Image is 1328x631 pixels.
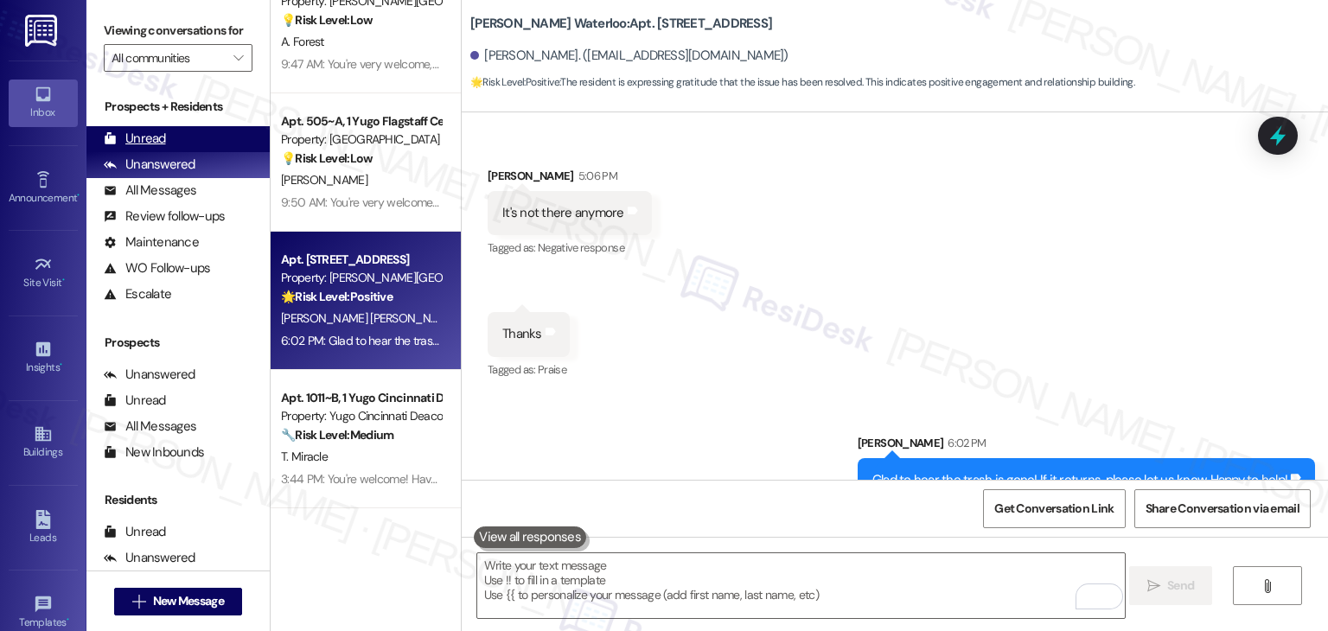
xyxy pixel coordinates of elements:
[62,274,65,286] span: •
[872,471,1287,489] div: Glad to hear the trash is gone! If it returns, please let us know. Happy to help!
[1134,489,1311,528] button: Share Conversation via email
[104,366,195,384] div: Unanswered
[104,233,199,252] div: Maintenance
[104,182,196,200] div: All Messages
[1147,579,1160,593] i: 
[281,112,441,131] div: Apt. 505~A, 1 Yugo Flagstaff Central
[943,434,986,452] div: 6:02 PM
[281,12,373,28] strong: 💡 Risk Level: Low
[574,167,617,185] div: 5:06 PM
[9,250,78,296] a: Site Visit •
[233,51,243,65] i: 
[281,389,441,407] div: Apt. 1011~B, 1 Yugo Cincinnati Deacon
[104,549,195,567] div: Unanswered
[994,500,1114,518] span: Get Conversation Link
[67,614,69,626] span: •
[153,592,224,610] span: New Message
[281,471,527,487] div: 3:44 PM: You're welcome! Have a great weekend!
[1129,566,1213,605] button: Send
[25,15,61,47] img: ResiDesk Logo
[488,357,570,382] div: Tagged as:
[538,362,566,377] span: Praise
[477,553,1125,618] textarea: To enrich screen reader interactions, please activate Accessibility in Grammarly extension settings
[281,150,373,166] strong: 💡 Risk Level: Low
[104,156,195,174] div: Unanswered
[104,523,166,541] div: Unread
[1167,577,1194,595] span: Send
[104,259,210,277] div: WO Follow-ups
[281,251,441,269] div: Apt. [STREET_ADDRESS]
[281,427,393,443] strong: 🔧 Risk Level: Medium
[538,240,624,255] span: Negative response
[502,325,542,343] div: Thanks
[9,335,78,381] a: Insights •
[9,80,78,126] a: Inbox
[281,333,712,348] div: 6:02 PM: Glad to hear the trash is gone! If it returns, please let us know. Happy to help!
[470,75,559,89] strong: 🌟 Risk Level: Positive
[470,47,788,65] div: [PERSON_NAME]. ([EMAIL_ADDRESS][DOMAIN_NAME])
[281,289,393,304] strong: 🌟 Risk Level: Positive
[104,392,166,410] div: Unread
[114,588,242,615] button: New Message
[86,334,270,352] div: Prospects
[281,310,456,326] span: [PERSON_NAME] [PERSON_NAME]
[281,34,324,49] span: A. Forest
[281,194,1095,210] div: 9:50 AM: You're very welcome, [PERSON_NAME]! I'm happy to help in any way I can. Please don't hes...
[470,73,1134,92] span: : The resident is expressing gratitude that the issue has been resolved. This indicates positive ...
[104,443,204,462] div: New Inbounds
[281,269,441,287] div: Property: [PERSON_NAME][GEOGRAPHIC_DATA]
[86,98,270,116] div: Prospects + Residents
[9,419,78,466] a: Buildings
[132,595,145,609] i: 
[1146,500,1299,518] span: Share Conversation via email
[281,131,441,149] div: Property: [GEOGRAPHIC_DATA]
[104,17,252,44] label: Viewing conversations for
[104,285,171,303] div: Escalate
[281,449,328,464] span: T. Miracle
[488,167,652,191] div: [PERSON_NAME]
[112,44,225,72] input: All communities
[470,15,772,33] b: [PERSON_NAME] Waterloo: Apt. [STREET_ADDRESS]
[104,130,166,148] div: Unread
[858,434,1315,458] div: [PERSON_NAME]
[86,491,270,509] div: Residents
[281,56,1210,72] div: 9:47 AM: You're very welcome, [PERSON_NAME]! I'm happy to help in any way I can. Please don't hes...
[104,207,225,226] div: Review follow-ups
[1261,579,1274,593] i: 
[281,407,441,425] div: Property: Yugo Cincinnati Deacon
[281,172,367,188] span: [PERSON_NAME]
[9,505,78,551] a: Leads
[502,204,624,222] div: It's not there anymore
[488,235,652,260] div: Tagged as:
[983,489,1125,528] button: Get Conversation Link
[60,359,62,371] span: •
[77,189,80,201] span: •
[104,417,196,436] div: All Messages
